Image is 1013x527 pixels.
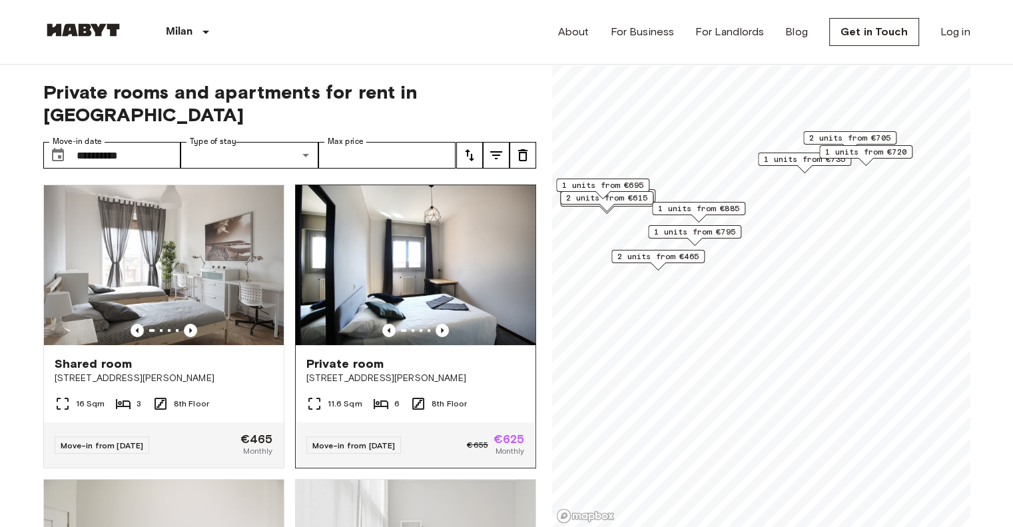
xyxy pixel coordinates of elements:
[495,445,524,457] span: Monthly
[610,24,674,40] a: For Business
[45,142,71,169] button: Choose date, selected date is 7 Oct 2025
[44,185,284,345] img: Marketing picture of unit IT-14-019-001-02H
[825,146,906,158] span: 1 units from €720
[243,445,272,457] span: Monthly
[306,372,525,385] span: [STREET_ADDRESS][PERSON_NAME]
[184,324,197,337] button: Previous image
[295,185,536,468] a: Marketing picture of unit IT-14-105-001-001Previous imagePrevious imagePrivate room[STREET_ADDRES...
[654,226,735,238] span: 1 units from €795
[695,24,764,40] a: For Landlords
[785,24,808,40] a: Blog
[328,398,362,410] span: 11.6 Sqm
[562,179,643,191] span: 1 units from €695
[829,18,919,46] a: Get in Touch
[76,398,105,410] span: 16 Sqm
[562,189,655,210] div: Map marker
[611,250,705,270] div: Map marker
[43,185,284,468] a: Marketing picture of unit IT-14-019-001-02HPrevious imagePrevious imageShared room[STREET_ADDRESS...
[436,324,449,337] button: Previous image
[55,372,273,385] span: [STREET_ADDRESS][PERSON_NAME]
[494,433,525,445] span: €625
[240,433,273,445] span: €465
[296,185,535,345] img: Marketing picture of unit IT-14-105-001-001
[652,202,745,223] div: Map marker
[556,508,615,524] a: Mapbox logo
[61,440,144,450] span: Move-in from [DATE]
[394,398,400,410] span: 6
[509,142,536,169] button: tune
[131,324,144,337] button: Previous image
[328,136,364,147] label: Max price
[190,136,236,147] label: Type of stay
[456,142,483,169] button: tune
[648,225,741,246] div: Map marker
[306,356,384,372] span: Private room
[312,440,396,450] span: Move-in from [DATE]
[382,324,396,337] button: Previous image
[803,131,896,152] div: Map marker
[55,356,133,372] span: Shared room
[483,142,509,169] button: tune
[53,136,102,147] label: Move-in date
[809,132,890,144] span: 2 units from €705
[560,191,653,212] div: Map marker
[432,398,467,410] span: 8th Floor
[658,203,739,215] span: 1 units from €885
[940,24,970,40] a: Log in
[764,153,845,165] span: 1 units from €735
[617,251,699,263] span: 2 units from €465
[819,145,912,166] div: Map marker
[137,398,141,410] span: 3
[758,153,851,173] div: Map marker
[43,23,123,37] img: Habyt
[467,439,488,451] span: €655
[43,81,536,126] span: Private rooms and apartments for rent in [GEOGRAPHIC_DATA]
[166,24,193,40] p: Milan
[558,24,589,40] a: About
[556,179,649,199] div: Map marker
[174,398,209,410] span: 8th Floor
